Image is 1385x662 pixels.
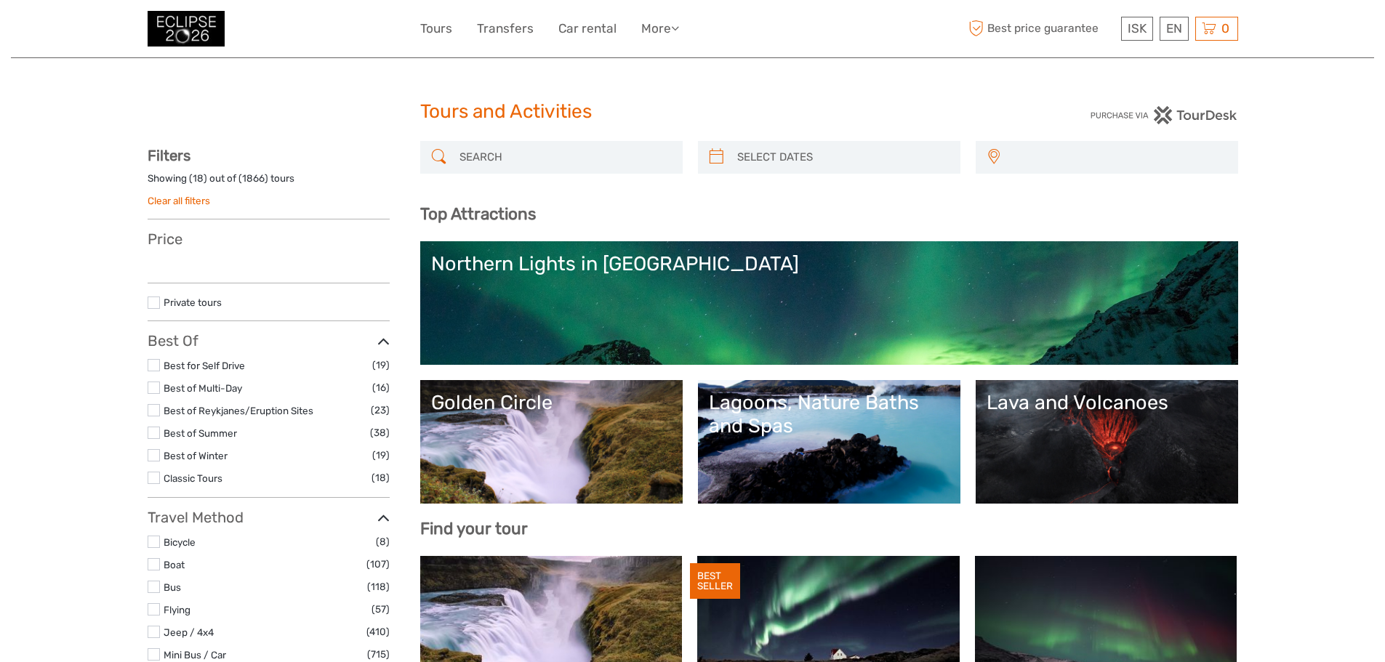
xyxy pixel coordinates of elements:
[987,391,1227,493] a: Lava and Volcanoes
[431,391,672,493] a: Golden Circle
[558,18,617,39] a: Car rental
[164,296,222,308] a: Private tours
[431,252,1227,275] div: Northern Lights in [GEOGRAPHIC_DATA]
[1090,106,1237,124] img: PurchaseViaTourDesk.png
[164,604,190,615] a: Flying
[193,171,204,185] label: 18
[148,11,225,47] img: 3312-44506bfc-dc02-416d-ac4c-c65cb0cf8db4_logo_small.jpg
[1219,21,1232,36] span: 0
[164,405,313,416] a: Best of Reykjanes/Eruption Sites
[709,391,950,438] div: Lagoons, Nature Baths and Spas
[372,601,390,618] span: (57)
[477,18,534,39] a: Transfers
[164,559,185,570] a: Boat
[987,391,1227,414] div: Lava and Volcanoes
[366,556,390,573] span: (107)
[376,533,390,550] span: (8)
[641,18,679,39] a: More
[164,536,196,548] a: Bicycle
[431,252,1227,354] a: Northern Lights in [GEOGRAPHIC_DATA]
[372,357,390,374] span: (19)
[242,171,265,185] label: 1866
[420,204,536,224] b: Top Attractions
[454,145,675,170] input: SEARCH
[148,147,190,164] strong: Filters
[690,563,740,600] div: BEST SELLER
[731,145,953,170] input: SELECT DATES
[164,382,242,394] a: Best of Multi-Day
[164,581,181,593] a: Bus
[164,427,237,439] a: Best of Summer
[420,100,966,124] h1: Tours and Activities
[1160,17,1189,41] div: EN
[148,195,210,206] a: Clear all filters
[148,171,390,194] div: Showing ( ) out of ( ) tours
[164,649,226,661] a: Mini Bus / Car
[164,626,214,638] a: Jeep / 4x4
[966,17,1117,41] span: Best price guarantee
[164,360,245,371] a: Best for Self Drive
[164,472,222,484] a: Classic Tours
[370,424,390,441] span: (38)
[148,332,390,350] h3: Best Of
[148,230,390,248] h3: Price
[431,391,672,414] div: Golden Circle
[148,509,390,526] h3: Travel Method
[367,578,390,595] span: (118)
[372,379,390,396] span: (16)
[366,623,390,640] span: (410)
[420,18,452,39] a: Tours
[709,391,950,493] a: Lagoons, Nature Baths and Spas
[372,447,390,464] span: (19)
[420,519,528,538] b: Find your tour
[372,469,390,486] span: (18)
[371,402,390,419] span: (23)
[164,450,228,461] a: Best of Winter
[1128,21,1147,36] span: ISK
